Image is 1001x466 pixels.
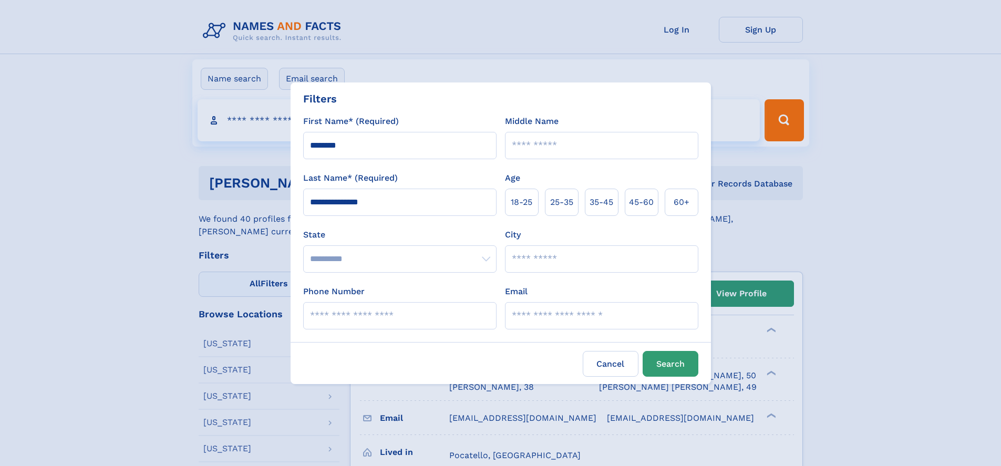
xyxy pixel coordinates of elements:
[505,285,528,298] label: Email
[303,91,337,107] div: Filters
[550,196,573,209] span: 25‑35
[511,196,532,209] span: 18‑25
[303,172,398,184] label: Last Name* (Required)
[643,351,698,377] button: Search
[505,229,521,241] label: City
[674,196,689,209] span: 60+
[505,115,559,128] label: Middle Name
[303,229,497,241] label: State
[303,285,365,298] label: Phone Number
[505,172,520,184] label: Age
[629,196,654,209] span: 45‑60
[583,351,638,377] label: Cancel
[303,115,399,128] label: First Name* (Required)
[590,196,613,209] span: 35‑45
